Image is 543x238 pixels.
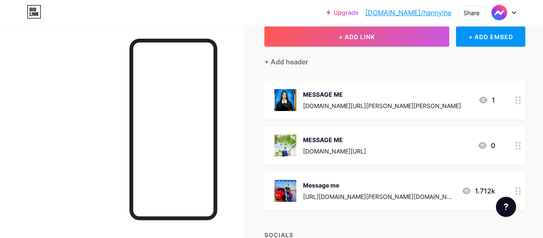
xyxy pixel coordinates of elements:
div: + ADD EMBED [456,26,525,47]
div: [DOMAIN_NAME][URL] [303,147,366,156]
div: 1.712k [461,186,495,196]
img: Hannyln estrera [491,5,507,21]
div: 0 [477,140,495,151]
div: + Add header [264,57,308,67]
div: [URL][DOMAIN_NAME][PERSON_NAME][DOMAIN_NAME][PERSON_NAME] [303,192,455,201]
div: MESSAGE ME [303,90,461,99]
div: [DOMAIN_NAME][URL][PERSON_NAME][PERSON_NAME] [303,101,461,110]
span: + ADD LINK [339,33,375,40]
a: [DOMAIN_NAME]/hannylne [365,8,451,18]
div: MESSAGE ME [303,135,366,144]
div: Share [464,8,480,17]
button: + ADD LINK [264,26,449,47]
div: 1 [478,95,495,105]
img: Message me [274,180,296,202]
img: MESSAGE ME [274,89,296,111]
a: Upgrade [327,9,358,16]
img: MESSAGE ME [274,135,296,156]
div: Message me [303,181,455,190]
